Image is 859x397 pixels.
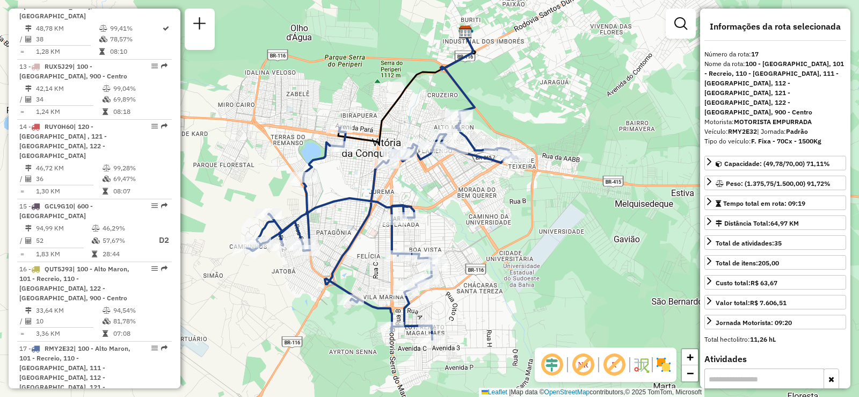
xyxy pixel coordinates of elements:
[704,117,846,127] div: Motorista:
[35,316,102,327] td: 10
[161,265,168,272] em: Rota exportada
[103,330,108,337] i: Tempo total em rota
[113,174,167,184] td: 69,47%
[751,50,759,58] strong: 17
[704,215,846,230] a: Distância Total:64,97 KM
[102,223,148,234] td: 46,29%
[704,176,846,190] a: Peso: (1.375,75/1.500,00) 91,72%
[92,237,100,244] i: % de utilização da cubagem
[113,328,167,339] td: 07:08
[151,123,158,129] em: Opções
[35,223,91,234] td: 94,99 KM
[750,299,787,307] strong: R$ 7.606,51
[25,96,32,103] i: Total de Atividades
[35,234,91,247] td: 52
[161,203,168,209] em: Rota exportada
[458,25,472,39] img: FAD Vitória da Conquista
[19,106,25,117] td: =
[110,34,162,45] td: 78,57%
[35,23,99,34] td: 48,78 KM
[161,63,168,69] em: Rota exportada
[113,83,167,94] td: 99,04%
[35,174,102,184] td: 36
[99,25,107,32] i: % de utilização do peso
[148,234,169,247] p: D2
[728,127,757,135] strong: RMY2E32
[570,352,596,378] span: Exibir NR
[103,307,111,314] i: % de utilização do peso
[35,305,102,316] td: 33,64 KM
[151,203,158,209] em: Opções
[750,335,776,343] strong: 11,26 hL
[704,136,846,146] div: Tipo do veículo:
[113,94,167,105] td: 69,89%
[758,259,779,267] strong: 205,00
[45,62,72,70] span: RUX5J29
[655,356,672,373] img: Exibir/Ocultar setores
[704,127,846,136] div: Veículo:
[509,388,511,396] span: |
[724,160,830,168] span: Capacidade: (49,78/70,00) 71,11%
[19,202,93,220] span: 15 -
[35,186,102,197] td: 1,30 KM
[19,328,25,339] td: =
[716,258,779,268] div: Total de itens:
[113,106,167,117] td: 08:18
[704,49,846,59] div: Número da rota:
[110,23,162,34] td: 99,41%
[103,85,111,92] i: % de utilização do peso
[716,318,792,328] div: Jornada Motorista: 09:20
[103,96,111,103] i: % de utilização da cubagem
[103,188,108,194] i: Tempo total em rota
[35,249,91,259] td: 1,83 KM
[704,196,846,210] a: Tempo total em rota: 09:19
[734,118,812,126] strong: MOTORISTA EMPURRADA
[716,298,787,308] div: Valor total:
[189,13,210,37] a: Nova sessão e pesquisa
[35,163,102,174] td: 46,72 KM
[103,109,108,115] i: Tempo total em rota
[25,237,32,244] i: Total de Atividades
[25,165,32,171] i: Distância Total
[704,255,846,270] a: Total de itens:205,00
[103,176,111,182] i: % de utilização da cubagem
[770,219,799,227] span: 64,97 KM
[726,179,831,187] span: Peso: (1.375,75/1.500,00) 91,72%
[19,122,107,160] span: 14 -
[161,345,168,351] em: Rota exportada
[113,186,167,197] td: 08:07
[92,225,100,232] i: % de utilização do peso
[35,46,99,57] td: 1,28 KM
[103,165,111,171] i: % de utilização do peso
[103,318,111,324] i: % de utilização da cubagem
[99,48,105,55] i: Tempo total em rota
[19,265,129,302] span: | 100 - Alto Maron, 101 - Recreio, 110 - [GEOGRAPHIC_DATA], 122 - [GEOGRAPHIC_DATA], 900 - Centro
[102,249,148,259] td: 28:44
[704,156,846,170] a: Capacidade: (49,78/70,00) 71,11%
[25,225,32,232] i: Distância Total
[25,36,32,42] i: Total de Atividades
[25,176,32,182] i: Total de Atividades
[786,127,808,135] strong: Padrão
[704,335,846,344] div: Total hectolitro:
[19,186,25,197] td: =
[92,251,97,257] i: Tempo total em rota
[25,25,32,32] i: Distância Total
[151,265,158,272] em: Opções
[19,234,25,247] td: /
[704,60,844,116] strong: 100 - [GEOGRAPHIC_DATA], 101 - Recreio, 110 - [GEOGRAPHIC_DATA], 111 - [GEOGRAPHIC_DATA], 112 - [...
[704,315,846,329] a: Jornada Motorista: 09:20
[539,352,565,378] span: Ocultar deslocamento
[113,163,167,174] td: 99,28%
[113,316,167,327] td: 81,78%
[682,349,698,365] a: Zoom in
[682,365,698,381] a: Zoom out
[704,354,846,364] h4: Atividades
[25,307,32,314] i: Distância Total
[19,316,25,327] td: /
[687,366,694,380] span: −
[35,106,102,117] td: 1,24 KM
[35,94,102,105] td: 34
[35,328,102,339] td: 3,36 KM
[19,174,25,184] td: /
